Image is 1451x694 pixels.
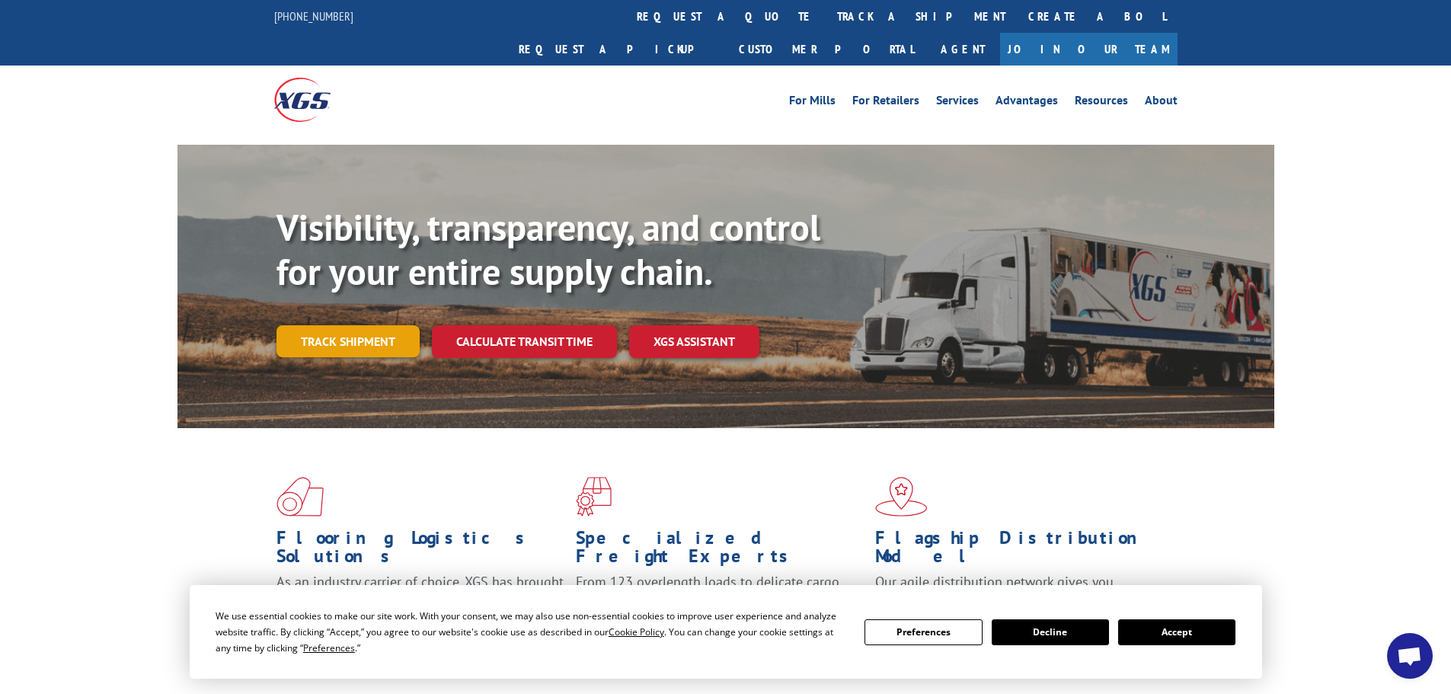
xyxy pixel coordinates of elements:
a: XGS ASSISTANT [629,325,759,358]
span: Our agile distribution network gives you nationwide inventory management on demand. [875,573,1155,609]
span: Preferences [303,641,355,654]
a: Join Our Team [1000,33,1178,66]
div: We use essential cookies to make our site work. With your consent, we may also use non-essential ... [216,608,846,656]
h1: Specialized Freight Experts [576,529,864,573]
img: xgs-icon-total-supply-chain-intelligence-red [276,477,324,517]
a: Request a pickup [507,33,727,66]
button: Preferences [865,619,982,645]
span: As an industry carrier of choice, XGS has brought innovation and dedication to flooring logistics... [276,573,564,627]
a: Agent [925,33,1000,66]
button: Accept [1118,619,1235,645]
a: Resources [1075,94,1128,111]
img: xgs-icon-focused-on-flooring-red [576,477,612,517]
b: Visibility, transparency, and control for your entire supply chain. [276,203,820,295]
div: Open chat [1387,633,1433,679]
a: [PHONE_NUMBER] [274,8,353,24]
div: Cookie Consent Prompt [190,585,1262,679]
a: Customer Portal [727,33,925,66]
a: About [1145,94,1178,111]
a: Track shipment [276,325,420,357]
span: Cookie Policy [609,625,664,638]
img: xgs-icon-flagship-distribution-model-red [875,477,928,517]
h1: Flagship Distribution Model [875,529,1163,573]
a: Calculate transit time [432,325,617,358]
p: From 123 overlength loads to delicate cargo, our experienced staff knows the best way to move you... [576,573,864,641]
a: For Retailers [852,94,919,111]
h1: Flooring Logistics Solutions [276,529,564,573]
a: Advantages [996,94,1058,111]
button: Decline [992,619,1109,645]
a: Services [936,94,979,111]
a: For Mills [789,94,836,111]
